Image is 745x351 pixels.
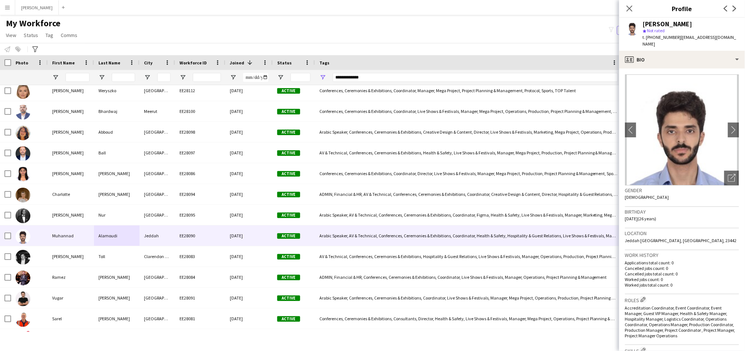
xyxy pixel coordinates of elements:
[66,73,90,82] input: First Name Filter Input
[193,73,221,82] input: Workforce ID Filter Input
[24,32,38,39] span: Status
[643,21,692,27] div: [PERSON_NAME]
[625,296,739,304] h3: Roles
[16,271,30,285] img: Ramez Tadrous
[140,246,175,267] div: Clarendon Vale
[277,130,300,135] span: Active
[625,260,739,265] p: Applications total count: 0
[179,60,207,66] span: Workforce ID
[48,329,94,350] div: Ammar
[16,60,28,66] span: Photo
[16,167,30,182] img: Asmita Mhamunkar
[140,163,175,184] div: [GEOGRAPHIC_DATA]
[48,308,94,329] div: Sarel
[94,163,140,184] div: [PERSON_NAME]
[315,205,622,225] div: Arabic Speaker, AV & Technical, Conferences, Ceremonies & Exhibitions, Coordinator, Figma, Health...
[58,30,80,40] a: Comms
[277,295,300,301] span: Active
[315,143,622,163] div: AV & Technical, Conferences, Ceremonies & Exhibitions, Health & Safety, Live Shows & Festivals, M...
[315,288,622,308] div: Arabic Speaker, Conferences, Ceremonies & Exhibitions, Coordinator, Live Shows & Festivals, Manag...
[277,192,300,197] span: Active
[625,282,739,288] p: Worked jobs total count: 0
[315,163,622,184] div: Conferences, Ceremonies & Exhibitions, Coordinator, Director, Live Shows & Festivals, Manager, Me...
[175,267,225,287] div: EE28084
[225,246,273,267] div: [DATE]
[24,331,32,338] span: !
[48,80,94,101] div: [PERSON_NAME]
[625,305,735,338] span: Accreditation Coordinator, Event Coordinator, Event Manager, Guest VIP Manager, Health & Safety M...
[625,216,657,221] span: [DATE] (26 years)
[643,34,736,47] span: | [EMAIL_ADDRESS][DOMAIN_NAME]
[175,205,225,225] div: EE28095
[319,74,326,81] button: Open Filter Menu
[625,194,669,200] span: [DEMOGRAPHIC_DATA]
[175,143,225,163] div: EE28097
[315,80,622,101] div: Conferences, Ceremonies & Exhibitions, Coordinator, Manager, Mega Project, Project Planning & Man...
[140,143,175,163] div: [GEOGRAPHIC_DATA]
[625,230,739,237] h3: Location
[94,122,140,142] div: Abboud
[315,329,622,350] div: Arabic Speaker, AV & Technical, Conferences, Ceremonies & Exhibitions, Coordinator, Live Shows & ...
[625,208,739,215] h3: Birthday
[16,105,30,120] img: Avneesh Bhardwaj
[157,73,171,82] input: City Filter Input
[643,34,681,40] span: t. [PHONE_NUMBER]
[140,329,175,350] div: [GEOGRAPHIC_DATA]
[225,101,273,121] div: [DATE]
[52,74,59,81] button: Open Filter Menu
[625,271,739,277] p: Cancelled jobs total count: 0
[175,163,225,184] div: EE28086
[6,32,16,39] span: View
[94,101,140,121] div: Bhardwaj
[48,246,94,267] div: [PERSON_NAME]
[140,80,175,101] div: [GEOGRAPHIC_DATA]
[140,308,175,329] div: [GEOGRAPHIC_DATA]
[144,60,152,66] span: City
[16,291,30,306] img: Vugar Rustamli
[31,45,40,54] app-action-btn: Advanced filters
[3,30,19,40] a: View
[315,184,622,204] div: ADMIN, Financial & HR, AV & Technical, Conferences, Ceremonies & Exhibitions, Coordinator, Creati...
[277,213,300,218] span: Active
[94,308,140,329] div: [PERSON_NAME]
[94,184,140,204] div: [PERSON_NAME]
[625,265,739,271] p: Cancelled jobs count: 0
[619,4,745,13] h3: Profile
[179,74,186,81] button: Open Filter Menu
[175,225,225,246] div: EE28090
[94,288,140,308] div: [PERSON_NAME]
[315,246,622,267] div: AV & Technical, Conferences, Ceremonies & Exhibitions, Hospitality & Guest Relations, Live Shows ...
[277,88,300,94] span: Active
[140,101,175,121] div: Meerut
[225,184,273,204] div: [DATE]
[16,229,30,244] img: Muhannad Alamoudi
[277,150,300,156] span: Active
[277,171,300,177] span: Active
[175,308,225,329] div: EE28081
[225,80,273,101] div: [DATE]
[625,238,737,243] span: Jeddah [GEOGRAPHIC_DATA], [GEOGRAPHIC_DATA], 23442
[112,73,135,82] input: Last Name Filter Input
[140,184,175,204] div: [GEOGRAPHIC_DATA]
[43,30,56,40] a: Tag
[94,329,140,350] div: Saleem
[277,254,300,260] span: Active
[277,316,300,322] span: Active
[21,30,41,40] a: Status
[277,233,300,239] span: Active
[315,308,622,329] div: Conferences, Ceremonies & Exhibitions, Consultants, Director, Health & Safety, Live Shows & Festi...
[175,122,225,142] div: EE28098
[225,308,273,329] div: [DATE]
[48,143,94,163] div: [PERSON_NAME]
[140,267,175,287] div: [GEOGRAPHIC_DATA]
[724,171,739,185] div: Open photos pop-in
[94,205,140,225] div: Nur
[225,143,273,163] div: [DATE]
[16,312,30,327] img: Sarel Du Plessis
[225,288,273,308] div: [DATE]
[94,225,140,246] div: Alamoudi
[48,267,94,287] div: Ramez
[225,267,273,287] div: [DATE]
[175,184,225,204] div: EE28094
[277,60,292,66] span: Status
